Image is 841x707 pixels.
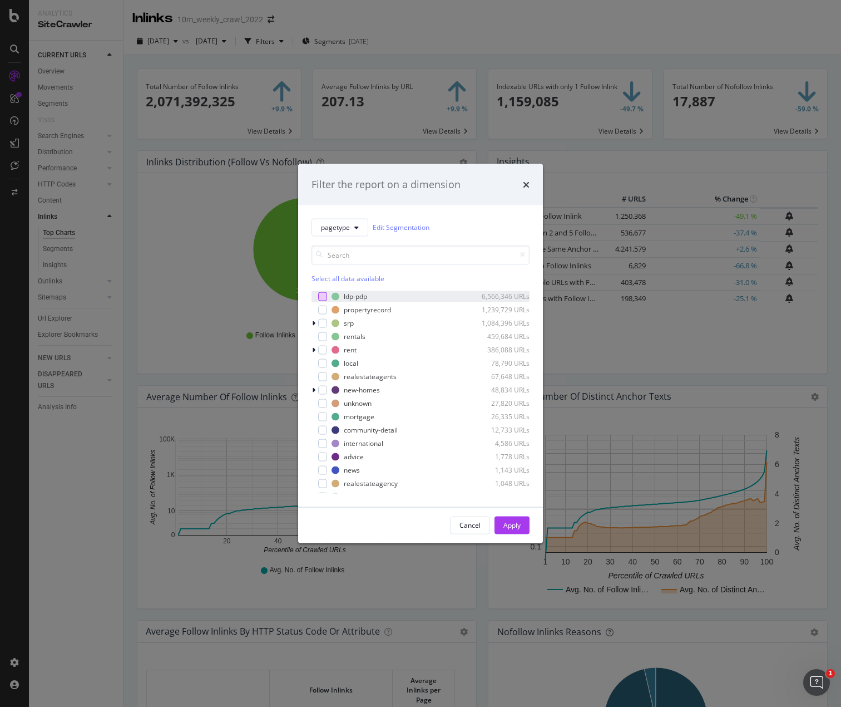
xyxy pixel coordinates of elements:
div: 6,566,346 URLs [475,292,530,301]
div: international [344,439,383,448]
div: 12,733 URLs [475,425,530,435]
div: times [523,178,530,192]
div: rentals [344,332,365,341]
div: 26,335 URLs [475,412,530,421]
div: Domain: [DOMAIN_NAME] [29,29,122,38]
div: new-homes [344,385,380,395]
div: 983 URLs [475,492,530,502]
div: ldp-pdp [344,292,367,301]
div: Apply [503,521,521,530]
div: community-detail [344,425,398,435]
div: propertyrecord [344,305,391,315]
div: 78,790 URLs [475,359,530,368]
div: modal [298,164,543,543]
div: Select all data available [311,273,530,283]
button: pagetype [311,218,368,236]
div: 1,084,396 URLs [475,318,530,328]
img: logo_orange.svg [18,18,27,27]
input: Search [311,245,530,264]
div: 1,048 URLs [475,479,530,488]
div: v 4.0.25 [31,18,55,27]
div: advice [344,452,364,461]
div: 1,239,729 URLs [475,305,530,315]
div: rent [344,345,357,355]
div: 4,586 URLs [475,439,530,448]
a: Edit Segmentation [373,222,429,233]
span: 1 [826,669,835,678]
div: 27,820 URLs [475,399,530,408]
div: Cancel [459,521,481,530]
div: srp [344,318,354,328]
div: 1,778 URLs [475,452,530,461]
img: website_grey.svg [18,29,27,38]
div: 386,088 URLs [475,345,530,355]
div: realestateagency [344,479,398,488]
div: Domain Overview [44,66,100,73]
img: tab_keywords_by_traffic_grey.svg [112,65,121,73]
div: news [344,465,360,475]
span: pagetype [321,223,350,232]
img: tab_domain_overview_orange.svg [32,65,41,73]
div: 459,684 URLs [475,332,530,341]
button: Apply [494,516,530,534]
div: Keywords by Traffic [125,66,184,73]
div: realestateteam [344,492,392,502]
iframe: Intercom live chat [803,669,830,696]
div: 67,648 URLs [475,372,530,381]
button: Cancel [450,516,490,534]
div: 48,834 URLs [475,385,530,395]
div: Filter the report on a dimension [311,178,461,192]
div: realestateagents [344,372,397,381]
div: unknown [344,399,372,408]
div: local [344,359,358,368]
div: mortgage [344,412,374,421]
div: 1,143 URLs [475,465,530,475]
